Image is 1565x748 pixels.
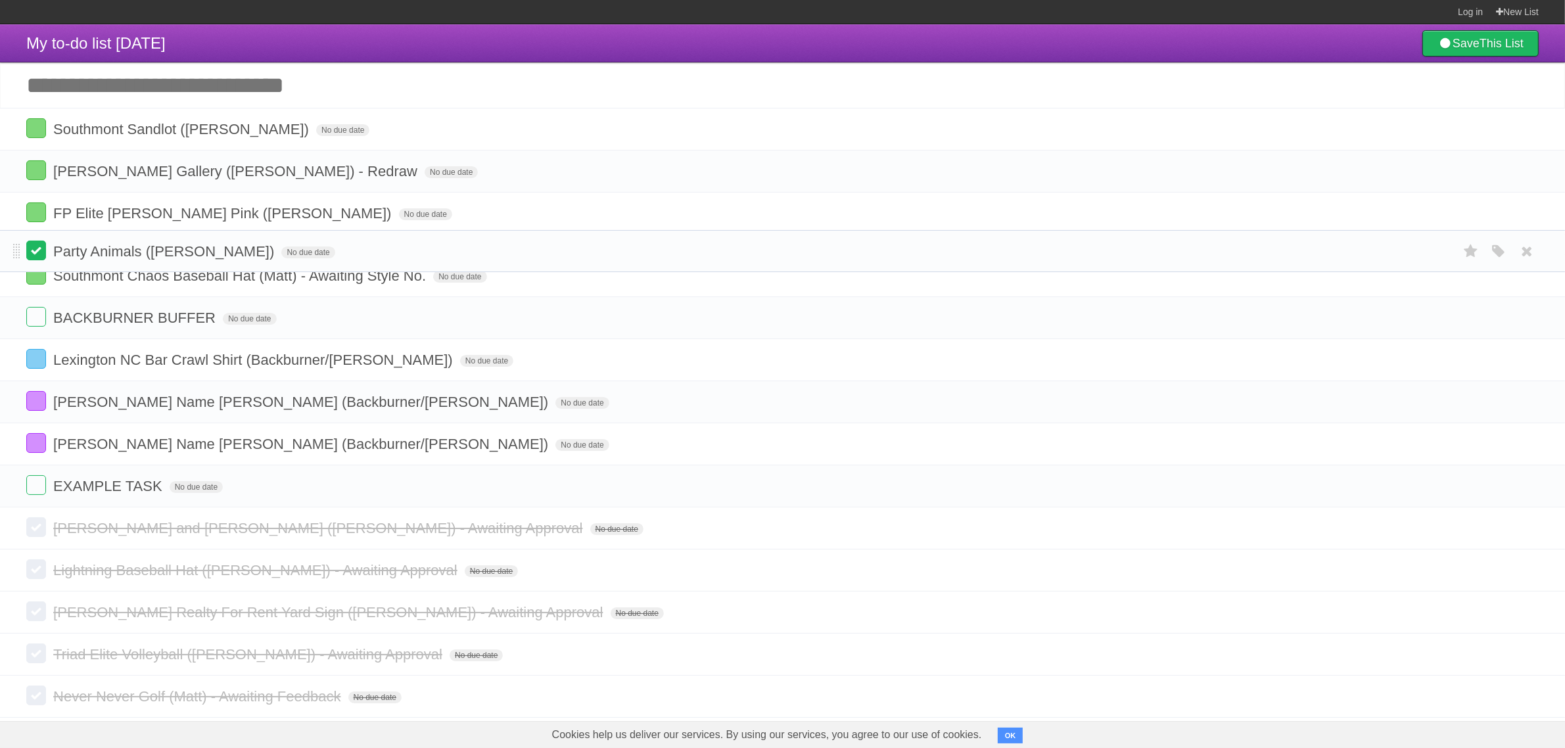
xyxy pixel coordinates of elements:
[53,604,606,620] span: [PERSON_NAME] Realty For Rent Yard Sign ([PERSON_NAME]) - Awaiting Approval
[53,394,551,410] span: [PERSON_NAME] Name [PERSON_NAME] (Backburner/[PERSON_NAME])
[590,523,643,535] span: No due date
[26,391,46,411] label: Done
[399,208,452,220] span: No due date
[170,481,223,493] span: No due date
[611,607,664,619] span: No due date
[555,397,609,409] span: No due date
[539,722,995,748] span: Cookies help us deliver our services. By using our services, you agree to our use of cookies.
[53,436,551,452] span: [PERSON_NAME] Name [PERSON_NAME] (Backburner/[PERSON_NAME])
[26,517,46,537] label: Done
[53,121,312,137] span: Southmont Sandlot ([PERSON_NAME])
[26,559,46,579] label: Done
[26,643,46,663] label: Done
[26,118,46,138] label: Done
[223,313,276,325] span: No due date
[53,520,586,536] span: [PERSON_NAME] and [PERSON_NAME] ([PERSON_NAME]) - Awaiting Approval
[53,562,461,578] span: Lightning Baseball Hat ([PERSON_NAME]) - Awaiting Approval
[348,691,402,703] span: No due date
[26,686,46,705] label: Done
[53,352,456,368] span: Lexington NC Bar Crawl Shirt (Backburner/[PERSON_NAME])
[53,163,421,179] span: [PERSON_NAME] Gallery ([PERSON_NAME]) - Redraw
[998,728,1023,743] button: OK
[26,433,46,453] label: Done
[460,355,513,367] span: No due date
[53,646,446,663] span: Triad Elite Volleyball ([PERSON_NAME]) - Awaiting Approval
[53,310,219,326] span: BACKBURNER BUFFER
[316,124,369,136] span: No due date
[53,268,429,284] span: Southmont Chaos Baseball Hat (Matt) - Awaiting Style No.
[26,349,46,369] label: Done
[26,307,46,327] label: Done
[26,241,46,260] label: Done
[53,205,394,222] span: FP Elite [PERSON_NAME] Pink ([PERSON_NAME])
[53,478,165,494] span: EXAMPLE TASK
[433,271,486,283] span: No due date
[281,246,335,258] span: No due date
[26,34,166,52] span: My to-do list [DATE]
[53,243,277,260] span: Party Animals ([PERSON_NAME])
[26,160,46,180] label: Done
[1480,37,1524,50] b: This List
[555,439,609,451] span: No due date
[26,601,46,621] label: Done
[53,688,344,705] span: Never Never Golf (Matt) - Awaiting Feedback
[26,202,46,222] label: Done
[465,565,518,577] span: No due date
[450,649,503,661] span: No due date
[1422,30,1539,57] a: SaveThis List
[1459,241,1483,262] label: Star task
[26,265,46,285] label: Done
[425,166,478,178] span: No due date
[26,475,46,495] label: Done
